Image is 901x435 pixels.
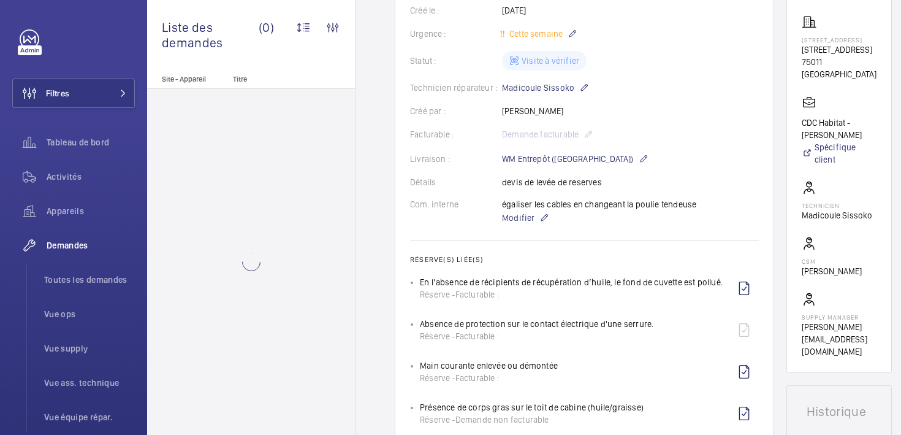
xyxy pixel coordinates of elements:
h1: Historique [807,406,872,418]
span: Vue équipe répar. [44,411,135,423]
span: Liste des demandes [162,20,259,50]
p: [PERSON_NAME] [802,265,862,277]
span: Demandes [47,239,135,252]
p: CDC Habitat - [PERSON_NAME] [802,117,876,141]
span: Vue supply [44,342,135,355]
span: Appareils [47,205,135,217]
p: 75011 [GEOGRAPHIC_DATA] [802,56,876,80]
p: Titre [233,75,314,83]
p: CSM [802,258,862,265]
p: Madicoule Sissoko [502,80,589,95]
p: WM Entrepôt ([GEOGRAPHIC_DATA]) [502,152,648,166]
span: Toutes les demandes [44,274,135,286]
span: Réserve - [420,372,455,384]
span: Vue ass. technique [44,377,135,389]
span: Réserve - [420,330,455,342]
span: Facturable : [455,330,499,342]
span: Cette semaine [507,29,563,39]
span: Facturable : [455,288,499,301]
p: Supply manager [802,314,876,321]
button: Filtres [12,79,135,108]
span: Demande non facturable [455,414,549,426]
span: Vue ops [44,308,135,320]
p: [PERSON_NAME][EMAIL_ADDRESS][DOMAIN_NAME] [802,321,876,358]
p: Madicoule Sissoko [802,209,872,221]
p: [STREET_ADDRESS] [802,44,876,56]
p: Technicien [802,202,872,209]
a: Spécifique client [802,141,876,166]
span: Filtres [46,87,69,99]
h2: Réserve(s) liée(s) [410,255,759,264]
span: Réserve - [420,288,455,301]
span: Modifier [502,212,534,224]
span: Réserve - [420,414,455,426]
span: Activités [47,171,135,183]
span: Facturable : [455,372,499,384]
span: Tableau de bord [47,136,135,148]
p: Site - Appareil [147,75,228,83]
p: [STREET_ADDRESS] [802,36,876,44]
